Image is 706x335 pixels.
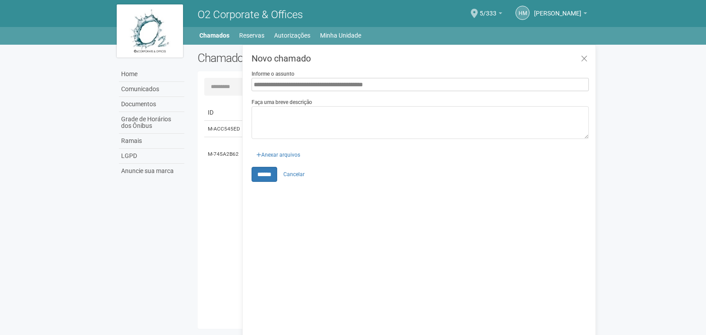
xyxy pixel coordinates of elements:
img: logo.jpg [117,4,183,58]
a: LGPD [119,149,184,164]
a: [PERSON_NAME] [534,11,587,18]
a: Chamados [199,29,229,42]
a: Grade de Horários dos Ônibus [119,112,184,134]
a: Home [119,67,184,82]
a: Reservas [239,29,264,42]
a: Fechar [575,50,593,69]
h2: Chamados [198,51,353,65]
span: 5/333 [480,1,496,17]
label: Informe o assunto [252,70,294,78]
a: HM [515,6,530,20]
a: Documentos [119,97,184,112]
div: Anexar arquivos [252,146,305,159]
span: Helen Muniz da Silva [534,1,581,17]
a: 5/333 [480,11,502,18]
label: Faça uma breve descrição [252,98,312,106]
span: O2 Corporate & Offices [198,8,303,21]
a: Minha Unidade [320,29,361,42]
h3: Novo chamado [252,54,589,63]
a: Cancelar [279,168,309,181]
a: Ramais [119,134,184,149]
a: Autorizações [274,29,310,42]
td: M-ACC545ED [204,121,244,137]
td: M-745A2B62 [204,137,244,171]
a: Comunicados [119,82,184,97]
a: Anuncie sua marca [119,164,184,178]
td: ID [204,104,244,121]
